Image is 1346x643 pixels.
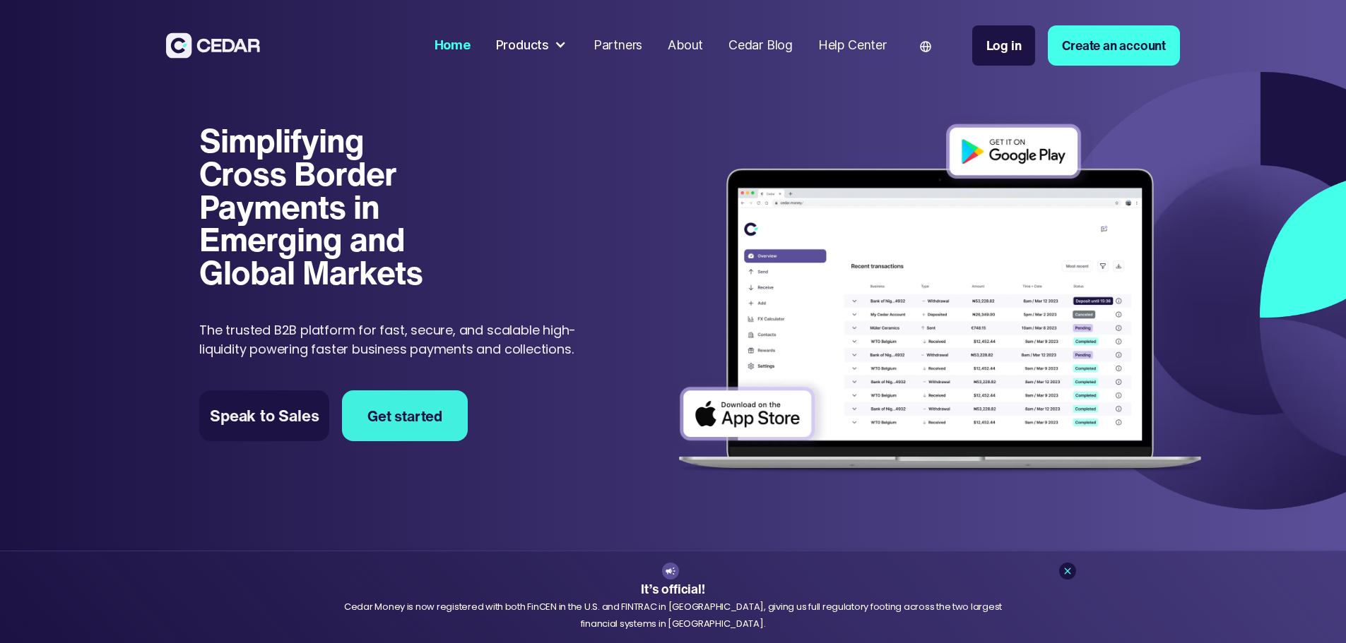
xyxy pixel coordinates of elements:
a: Help Center [812,29,893,62]
a: About [661,29,709,62]
div: Help Center [818,36,887,55]
p: The trusted B2B platform for fast, secure, and scalable high-liquidity powering faster business p... [199,320,603,359]
a: Cedar Blog [722,29,799,62]
div: About [668,36,703,55]
div: Products [490,30,574,61]
a: Speak to Sales [199,390,329,441]
a: Create an account [1048,25,1180,66]
div: Log in [986,36,1022,55]
h1: Simplifying Cross Border Payments in Emerging and Global Markets [199,124,442,289]
div: Cedar Blog [728,36,793,55]
a: Log in [972,25,1036,66]
a: Home [428,29,477,62]
div: Home [435,36,471,55]
div: Partners [594,36,642,55]
a: Partners [587,29,649,62]
img: world icon [920,41,931,52]
div: Products [496,36,549,55]
img: Dashboard of transactions [667,114,1213,485]
a: Get started [342,390,468,441]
